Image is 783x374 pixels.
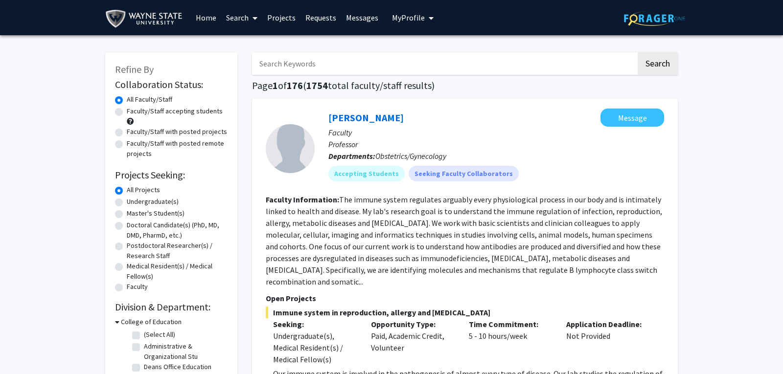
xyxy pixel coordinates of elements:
label: All Faculty/Staff [127,94,172,105]
a: Projects [262,0,300,35]
span: 1 [273,79,278,91]
h2: Division & Department: [115,301,228,313]
label: Faculty/Staff with posted remote projects [127,138,228,159]
iframe: Chat [741,330,776,367]
a: [PERSON_NAME] [328,111,404,124]
a: Search [221,0,262,35]
span: Immune system in reproduction, allergy and [MEDICAL_DATA] [266,307,664,318]
img: ForagerOne Logo [624,11,685,26]
div: 5 - 10 hours/week [461,318,559,365]
p: Time Commitment: [469,318,552,330]
label: Doctoral Candidate(s) (PhD, MD, DMD, PharmD, etc.) [127,220,228,241]
label: Undergraduate(s) [127,197,179,207]
label: Medical Resident(s) / Medical Fellow(s) [127,261,228,282]
h2: Collaboration Status: [115,79,228,90]
h1: Page of ( total faculty/staff results) [252,80,678,91]
a: Messages [341,0,383,35]
mat-chip: Seeking Faculty Collaborators [409,166,519,181]
p: Professor [328,138,664,150]
a: Requests [300,0,341,35]
img: Wayne State University Logo [105,8,187,30]
label: Postdoctoral Researcher(s) / Research Staff [127,241,228,261]
label: Faculty/Staff with posted projects [127,127,227,137]
p: Seeking: [273,318,356,330]
p: Faculty [328,127,664,138]
label: Deans Office Education [144,362,211,372]
div: Paid, Academic Credit, Volunteer [364,318,461,365]
span: My Profile [392,13,425,22]
mat-chip: Accepting Students [328,166,405,181]
span: Obstetrics/Gynecology [375,151,446,161]
span: 1754 [306,79,328,91]
label: (Select All) [144,330,175,340]
button: Search [638,52,678,75]
label: Administrative & Organizational Stu [144,341,225,362]
button: Message Kang Chen [600,109,664,127]
span: Refine By [115,63,154,75]
label: Faculty [127,282,148,292]
p: Application Deadline: [566,318,649,330]
p: Open Projects [266,292,664,304]
div: Undergraduate(s), Medical Resident(s) / Medical Fellow(s) [273,330,356,365]
b: Faculty Information: [266,195,339,204]
h3: College of Education [121,317,182,327]
div: Not Provided [559,318,657,365]
a: Home [191,0,221,35]
span: 176 [287,79,303,91]
b: Departments: [328,151,375,161]
fg-read-more: The immune system regulates arguably every physiological process in our body and is intimately li... [266,195,662,286]
h2: Projects Seeking: [115,169,228,181]
label: Faculty/Staff accepting students [127,106,223,116]
label: All Projects [127,185,160,195]
input: Search Keywords [252,52,636,75]
p: Opportunity Type: [371,318,454,330]
label: Master's Student(s) [127,208,184,219]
